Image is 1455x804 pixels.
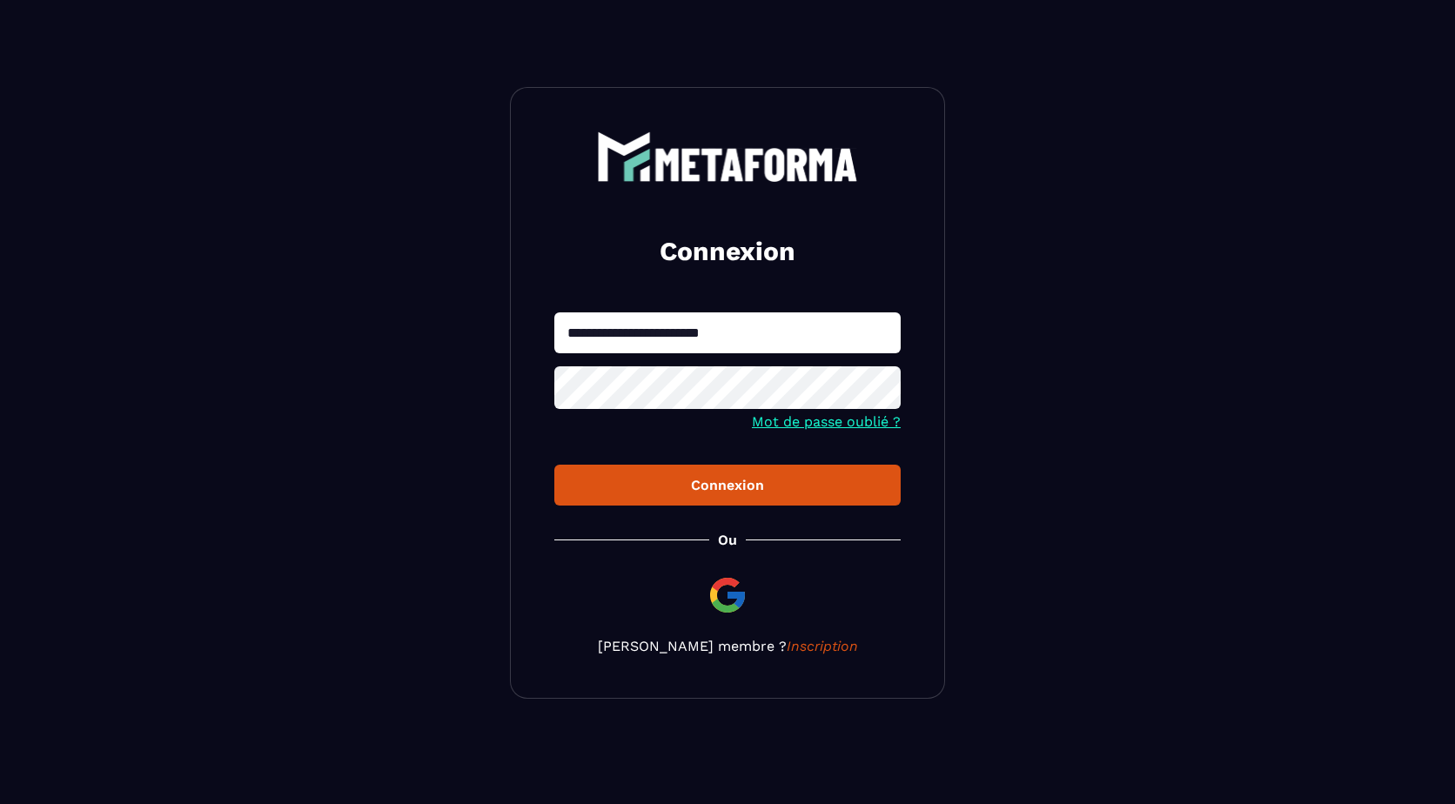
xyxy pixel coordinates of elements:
img: logo [597,131,858,182]
a: logo [554,131,901,182]
h2: Connexion [575,234,880,269]
p: [PERSON_NAME] membre ? [554,638,901,654]
button: Connexion [554,465,901,506]
p: Ou [718,532,737,548]
a: Mot de passe oublié ? [752,413,901,430]
a: Inscription [787,638,858,654]
div: Connexion [568,477,887,493]
img: google [707,574,748,616]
